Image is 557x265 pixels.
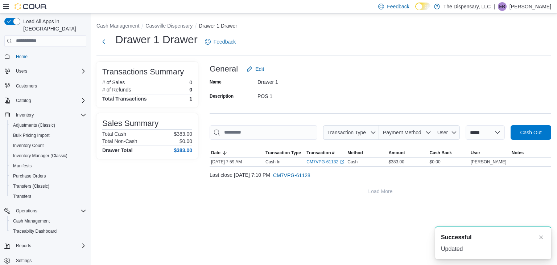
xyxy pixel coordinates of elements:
[306,159,344,165] a: CM7VPG-61132External link
[1,81,89,91] button: Customers
[388,150,405,156] span: Amount
[202,34,239,49] a: Feedback
[16,98,31,103] span: Catalog
[13,256,34,265] a: Settings
[323,125,379,140] button: Transaction Type
[441,245,545,253] div: Updated
[270,168,313,183] button: CM7VPG-61128
[265,159,280,165] p: Cash In
[437,130,448,135] span: User
[13,207,40,215] button: Operations
[430,150,452,156] span: Cash Back
[13,207,86,215] span: Operations
[102,68,184,76] h3: Transactions Summary
[1,206,89,216] button: Operations
[1,110,89,120] button: Inventory
[443,2,491,11] p: The Dispensary, LLC
[10,217,53,225] a: Cash Management
[13,218,50,224] span: Cash Management
[13,111,86,119] span: Inventory
[10,227,59,236] a: Traceabilty Dashboard
[415,3,430,10] input: Dark Mode
[10,182,52,191] a: Transfers (Classic)
[102,138,137,144] h6: Total Non-Cash
[387,148,428,157] button: Amount
[10,217,86,225] span: Cash Management
[265,150,301,156] span: Transaction Type
[494,2,495,11] p: |
[13,143,44,148] span: Inventory Count
[15,3,47,10] img: Cova
[145,23,193,29] button: Cassville Dispensary
[428,158,469,166] div: $0.00
[102,79,125,85] h6: # of Sales
[10,141,47,150] a: Inventory Count
[346,148,387,157] button: Method
[469,148,510,157] button: User
[13,52,86,61] span: Home
[199,23,237,29] button: Drawer 1 Drawer
[180,138,192,144] p: $0.00
[189,79,192,85] p: 0
[10,131,86,140] span: Bulk Pricing Import
[210,184,551,199] button: Load More
[16,68,27,74] span: Users
[520,129,541,136] span: Cash Out
[13,122,55,128] span: Adjustments (Classic)
[471,150,480,156] span: User
[368,188,393,195] span: Load More
[428,148,469,157] button: Cash Back
[7,140,89,151] button: Inventory Count
[210,148,264,157] button: Date
[7,130,89,140] button: Bulk Pricing Import
[10,121,58,130] a: Adjustments (Classic)
[16,83,37,89] span: Customers
[210,158,264,166] div: [DATE] 7:59 AM
[10,151,86,160] span: Inventory Manager (Classic)
[7,120,89,130] button: Adjustments (Classic)
[511,125,551,140] button: Cash Out
[441,233,471,242] span: Successful
[13,228,57,234] span: Traceabilty Dashboard
[347,150,363,156] span: Method
[10,162,34,170] a: Manifests
[13,173,46,179] span: Purchase Orders
[210,79,222,85] label: Name
[1,51,89,62] button: Home
[13,193,31,199] span: Transfers
[96,23,139,29] button: Cash Management
[305,148,346,157] button: Transaction #
[510,148,551,157] button: Notes
[10,192,86,201] span: Transfers
[102,119,158,128] h3: Sales Summary
[13,153,67,159] span: Inventory Manager (Classic)
[13,241,34,250] button: Reports
[255,65,264,73] span: Edit
[13,111,37,119] button: Inventory
[10,182,86,191] span: Transfers (Classic)
[13,163,32,169] span: Manifests
[102,96,147,102] h4: Total Transactions
[264,148,305,157] button: Transaction Type
[10,141,86,150] span: Inventory Count
[7,216,89,226] button: Cash Management
[211,150,220,156] span: Date
[13,67,30,76] button: Users
[379,125,434,140] button: Payment Method
[383,130,421,135] span: Payment Method
[102,87,131,93] h6: # of Refunds
[10,121,86,130] span: Adjustments (Classic)
[13,96,34,105] button: Catalog
[273,172,310,179] span: CM7VPG-61128
[509,2,551,11] p: [PERSON_NAME]
[7,161,89,171] button: Manifests
[257,76,355,85] div: Drawer 1
[10,131,53,140] a: Bulk Pricing Import
[10,151,70,160] a: Inventory Manager (Classic)
[537,233,545,242] button: Dismiss toast
[13,183,49,189] span: Transfers (Classic)
[387,3,409,10] span: Feedback
[7,181,89,191] button: Transfers (Classic)
[10,227,86,236] span: Traceabilty Dashboard
[306,150,334,156] span: Transaction #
